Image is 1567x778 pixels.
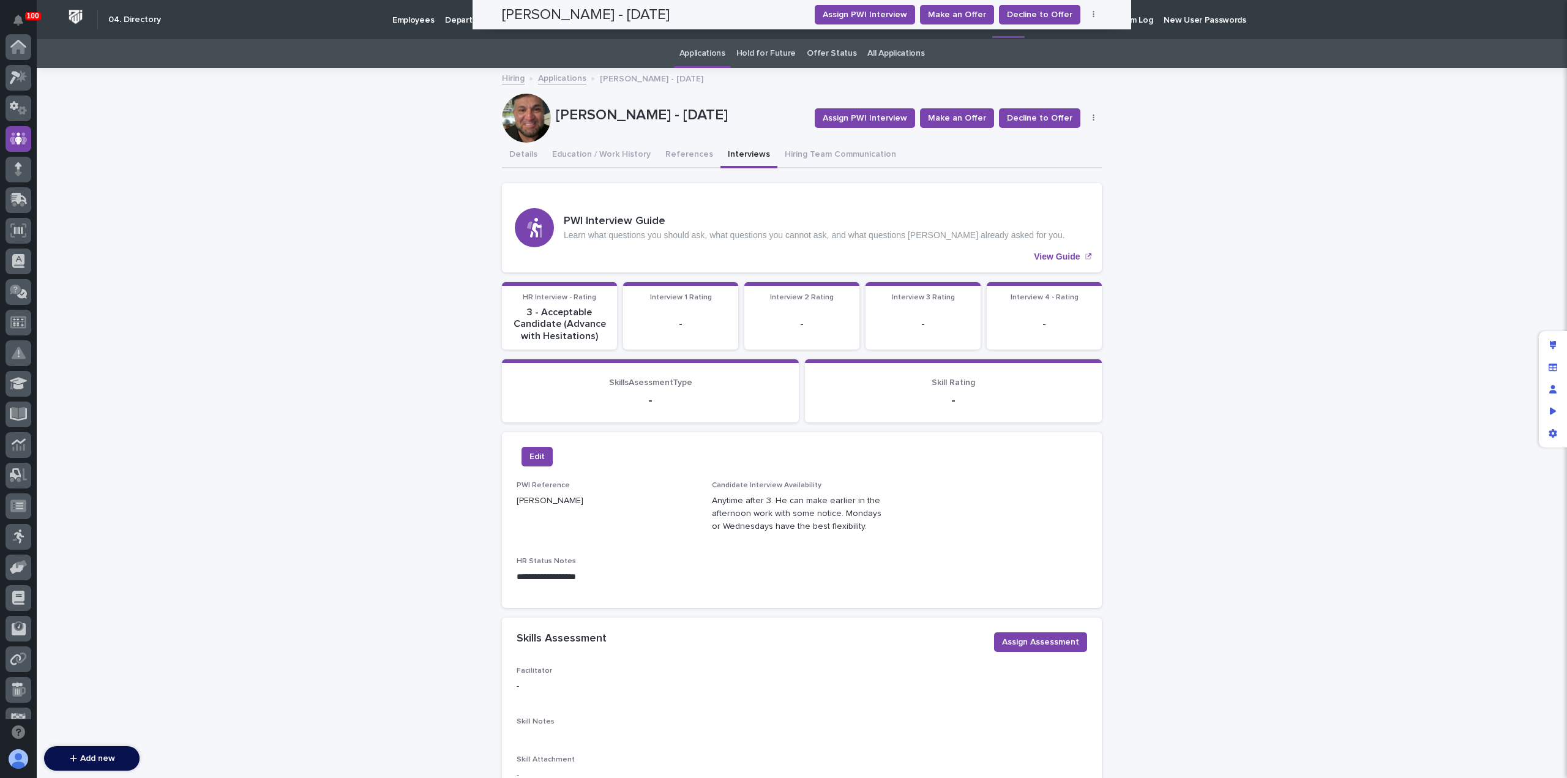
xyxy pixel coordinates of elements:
[994,318,1094,330] p: -
[807,39,856,68] a: Offer Status
[1011,294,1079,301] span: Interview 4 - Rating
[509,307,610,342] p: 3 - Acceptable Candidate (Advance with Hesitations)
[1034,252,1080,262] p: View Guide
[1542,400,1564,422] div: Preview as
[1007,112,1072,124] span: Decline to Offer
[108,15,161,25] h2: 04. Directory
[712,495,892,533] p: Anytime after 3. He can make earlier in the afternoon work with some notice. Mondays or Wednesday...
[1002,636,1079,648] span: Assign Assessment
[630,318,731,330] p: -
[6,746,31,772] button: users-avatar
[1542,422,1564,444] div: App settings
[920,108,994,128] button: Make an Offer
[873,318,973,330] p: -
[6,7,31,33] button: Notifications
[517,756,575,763] span: Skill Attachment
[27,12,39,20] p: 100
[679,39,725,68] a: Applications
[502,70,525,84] a: Hiring
[928,112,986,124] span: Make an Offer
[820,393,1087,408] p: -
[650,294,712,301] span: Interview 1 Rating
[752,318,852,330] p: -
[720,143,777,168] button: Interviews
[15,15,31,34] div: Notifications100
[6,719,31,745] button: Open support chat
[932,378,975,387] span: Skill Rating
[517,558,576,565] span: HR Status Notes
[1542,378,1564,400] div: Manage users
[517,632,607,646] h2: Skills Assessment
[529,451,545,463] span: Edit
[999,108,1080,128] button: Decline to Offer
[892,294,955,301] span: Interview 3 Rating
[736,39,796,68] a: Hold for Future
[523,294,596,301] span: HR Interview - Rating
[517,667,552,675] span: Facilitator
[522,447,553,466] button: Edit
[538,70,586,84] a: Applications
[517,393,784,408] p: -
[564,230,1065,241] p: Learn what questions you should ask, what questions you cannot ask, and what questions [PERSON_NA...
[1542,356,1564,378] div: Manage fields and data
[609,378,692,387] span: SkillsAsessmentType
[564,215,1065,228] h3: PWI Interview Guide
[815,108,915,128] button: Assign PWI Interview
[658,143,720,168] button: References
[777,143,903,168] button: Hiring Team Communication
[712,482,821,489] span: Candidate Interview Availability
[556,107,805,124] p: [PERSON_NAME] - [DATE]
[44,746,140,771] button: Add new
[994,632,1087,652] button: Assign Assessment
[502,143,545,168] button: Details
[517,680,697,693] p: -
[517,718,555,725] span: Skill Notes
[64,6,87,28] img: Workspace Logo
[867,39,924,68] a: All Applications
[517,495,697,507] p: [PERSON_NAME]
[823,112,907,124] span: Assign PWI Interview
[1542,334,1564,356] div: Edit layout
[502,183,1102,272] a: View Guide
[545,143,658,168] button: Education / Work History
[770,294,834,301] span: Interview 2 Rating
[517,482,570,489] span: PWI Reference
[600,71,703,84] p: [PERSON_NAME] - [DATE]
